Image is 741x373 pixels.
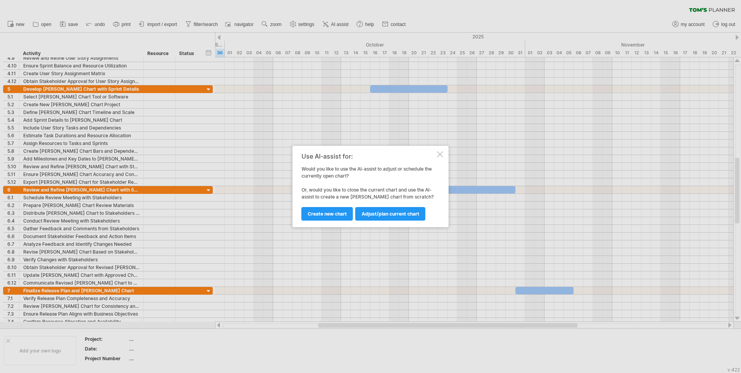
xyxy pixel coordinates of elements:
a: Create new chart [302,207,353,221]
div: Would you like to use the AI-assist to adjust or schedule the currently open chart? Or, would you... [302,153,436,220]
span: Create new chart [308,211,347,217]
a: Adjust/plan current chart [355,207,426,221]
span: Adjust/plan current chart [362,211,419,217]
div: Use AI-assist for: [302,153,436,160]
